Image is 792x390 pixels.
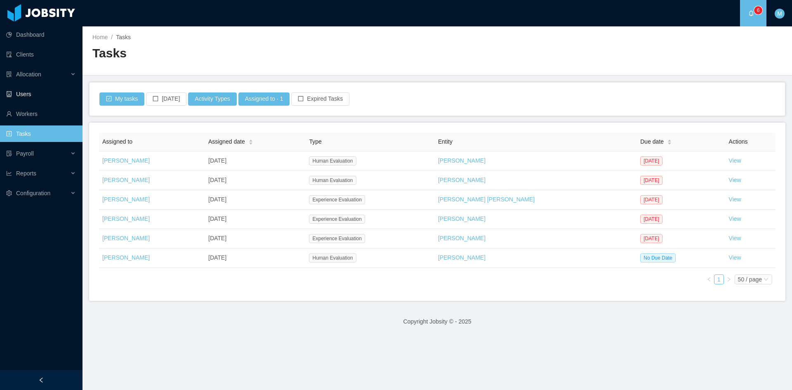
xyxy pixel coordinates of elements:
a: icon: userWorkers [6,106,76,122]
h2: Tasks [92,45,437,62]
span: Assigned date [208,137,245,146]
span: Assigned to [102,138,132,145]
a: icon: auditClients [6,46,76,63]
sup: 6 [754,6,762,14]
span: Tasks [116,34,131,40]
a: icon: pie-chartDashboard [6,26,76,43]
div: Sort [667,138,672,144]
span: [DATE] [640,215,662,224]
span: Experience Evaluation [309,234,365,243]
span: [DATE] [640,156,662,165]
span: Type [309,138,321,145]
a: [PERSON_NAME] [102,177,150,183]
span: [DATE] [640,176,662,185]
a: [PERSON_NAME] [438,157,486,164]
i: icon: setting [6,190,12,196]
span: Actions [729,138,748,145]
span: Experience Evaluation [309,195,365,204]
i: icon: right [726,277,731,282]
button: icon: border[DATE] [146,92,186,106]
span: / [111,34,113,40]
a: icon: profileTasks [6,125,76,142]
i: icon: caret-up [667,138,672,141]
i: icon: left [707,277,712,282]
i: icon: file-protect [6,151,12,156]
a: [PERSON_NAME] [102,157,150,164]
div: Sort [248,138,253,144]
a: [PERSON_NAME] [438,235,486,241]
td: [DATE] [205,210,306,229]
i: icon: bell [748,10,754,16]
span: [DATE] [640,195,662,204]
a: Home [92,34,108,40]
li: Previous Page [704,274,714,284]
i: icon: caret-up [248,138,253,141]
span: No Due Date [640,253,675,262]
span: M [777,9,782,19]
i: icon: caret-down [248,142,253,144]
li: Next Page [724,274,734,284]
button: icon: borderExpired Tasks [291,92,349,106]
i: icon: caret-down [667,142,672,144]
a: [PERSON_NAME] [438,254,486,261]
a: icon: robotUsers [6,86,76,102]
div: 50 / page [738,275,762,284]
a: [PERSON_NAME] [PERSON_NAME] [438,196,535,203]
span: Human Evaluation [309,176,356,185]
a: View [729,254,741,261]
span: Human Evaluation [309,253,356,262]
span: Experience Evaluation [309,215,365,224]
button: icon: check-squareMy tasks [99,92,144,106]
span: [DATE] [640,234,662,243]
span: Allocation [16,71,41,78]
span: Entity [438,138,453,145]
button: Activity Types [188,92,236,106]
p: 6 [757,6,760,14]
a: [PERSON_NAME] [102,254,150,261]
a: View [729,177,741,183]
a: View [729,157,741,164]
span: Configuration [16,190,50,196]
a: [PERSON_NAME] [438,177,486,183]
a: View [729,196,741,203]
a: [PERSON_NAME] [102,196,150,203]
i: icon: down [764,277,768,283]
td: [DATE] [205,190,306,210]
button: Assigned to · 1 [238,92,290,106]
a: [PERSON_NAME] [102,235,150,241]
li: 1 [714,274,724,284]
a: View [729,215,741,222]
td: [DATE] [205,229,306,248]
i: icon: line-chart [6,170,12,176]
footer: Copyright Jobsity © - 2025 [82,307,792,336]
span: Payroll [16,150,34,157]
span: Human Evaluation [309,156,356,165]
span: Due date [640,137,664,146]
td: [DATE] [205,248,306,268]
a: [PERSON_NAME] [102,215,150,222]
td: [DATE] [205,171,306,190]
a: View [729,235,741,241]
td: [DATE] [205,151,306,171]
a: 1 [714,275,724,284]
i: icon: solution [6,71,12,77]
span: Reports [16,170,36,177]
a: [PERSON_NAME] [438,215,486,222]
